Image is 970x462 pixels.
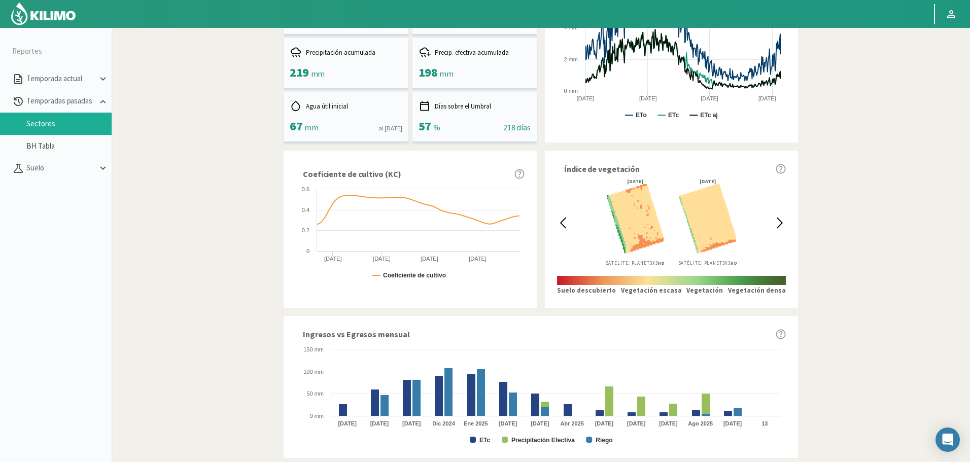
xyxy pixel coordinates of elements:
[723,420,742,427] text: [DATE]
[668,112,679,119] text: ETc
[639,95,657,101] text: [DATE]
[412,92,537,141] kil-mini-card: report-summary-cards.DAYS_ABOVE_THRESHOLD
[761,420,768,427] text: 13
[439,68,453,79] span: mm
[432,420,456,427] text: Dic 2024
[311,68,325,79] span: mm
[676,179,740,184] div: [DATE]
[564,88,578,94] text: 0 mm
[373,256,391,262] text: [DATE]
[650,260,665,266] span: 3X3
[499,420,517,427] text: [DATE]
[26,119,112,128] a: Sectores
[290,100,402,112] div: Agua útil inicial
[310,413,324,419] text: 0 mm
[284,38,408,88] kil-mini-card: report-summary-cards.ACCUMULATED_PRECIPITATION
[577,95,595,101] text: [DATE]
[722,260,738,266] span: 3X3
[659,420,678,427] text: [DATE]
[531,420,549,427] text: [DATE]
[302,207,309,213] text: 0.4
[290,118,302,134] span: 67
[658,260,665,266] b: HD
[596,437,612,444] text: Riego
[564,56,578,62] text: 2 mm
[383,272,446,279] text: Coeficiente de cultivo
[603,184,668,253] img: 417b8db6-b4f2-4aa7-a91f-0654fadd27a8_-_planet_-_2025-09-10.png
[303,346,324,352] text: 150 mm
[324,256,342,262] text: [DATE]
[688,420,713,427] text: Ago 2025
[603,260,668,267] p: Satélite: Planet
[701,95,718,101] text: [DATE]
[10,2,77,26] img: Kilimo
[621,286,682,296] p: Vegetación escasa
[378,124,402,133] div: al [DATE]
[26,141,112,151] a: BH Tabla
[511,437,575,444] text: Precipitación Efectiva
[758,95,776,101] text: [DATE]
[421,256,438,262] text: [DATE]
[676,260,740,267] p: Satélite: Planet
[433,122,440,132] span: %
[302,186,309,192] text: 0.6
[469,256,487,262] text: [DATE]
[557,276,786,285] img: scale
[627,420,646,427] text: [DATE]
[595,420,614,427] text: [DATE]
[503,121,531,133] div: 218 días
[603,179,668,184] div: [DATE]
[676,184,740,253] img: 417b8db6-b4f2-4aa7-a91f-0654fadd27a8_-_planet_-_2025-09-16.png
[402,420,421,427] text: [DATE]
[24,95,97,107] p: Temporadas pasadas
[560,420,583,427] text: Abr 2025
[303,369,324,375] text: 100 mm
[464,420,488,427] text: Ene 2025
[303,168,401,180] span: Coeficiente de cultivo (KC)
[419,46,531,58] div: Precip. efectiva acumulada
[700,112,717,119] text: ETc aj
[564,163,640,175] span: Índice de vegetación
[728,286,786,296] p: Vegetación densa
[419,100,531,112] div: Días sobre el Umbral
[936,428,960,452] div: Open Intercom Messenger
[338,420,357,427] text: [DATE]
[370,420,389,427] text: [DATE]
[284,92,408,141] kil-mini-card: report-summary-cards.INITIAL_USEFUL_WATER
[479,437,490,444] text: ETc
[412,38,537,88] kil-mini-card: report-summary-cards.ACCUMULATED_EFFECTIVE_PRECIPITATION
[24,73,97,85] p: Temporada actual
[419,118,431,134] span: 57
[290,64,309,80] span: 219
[302,227,309,233] text: 0.2
[419,64,438,80] span: 198
[306,390,324,397] text: 50 mm
[290,46,402,58] div: Precipitación acumulada
[557,286,616,296] p: Suelo descubierto
[636,112,647,119] text: ETo
[686,286,723,296] p: Vegetación
[731,260,738,266] b: HD
[24,162,97,174] p: Suelo
[303,328,409,340] span: Ingresos vs Egresos mensual
[306,248,309,254] text: 0
[304,122,318,132] span: mm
